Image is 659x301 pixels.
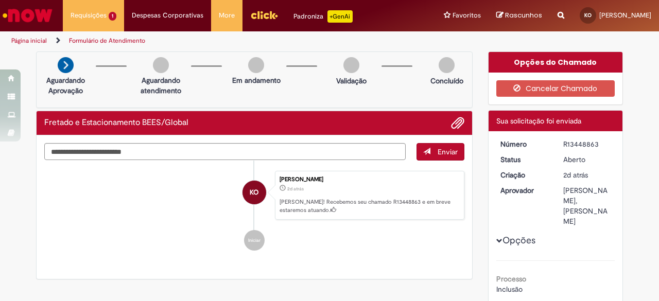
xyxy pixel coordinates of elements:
dt: Número [493,139,556,149]
dt: Status [493,154,556,165]
div: R13448863 [563,139,611,149]
span: Inclusão [496,285,523,294]
h2: Fretado e Estacionamento BEES/Global Histórico de tíquete [44,118,188,128]
span: Rascunhos [505,10,542,20]
span: 2d atrás [563,170,588,180]
img: img-circle-grey.png [153,57,169,73]
li: Karla Da Silva Oliveira [44,171,464,220]
dt: Aprovador [493,185,556,196]
textarea: Digite sua mensagem aqui... [44,143,406,160]
div: 26/08/2025 14:55:58 [563,170,611,180]
p: Em andamento [232,75,281,85]
p: +GenAi [327,10,353,23]
span: 2d atrás [287,186,304,192]
p: Validação [336,76,367,86]
img: img-circle-grey.png [439,57,455,73]
button: Enviar [417,143,464,161]
span: Sua solicitação foi enviada [496,116,581,126]
img: img-circle-grey.png [248,57,264,73]
span: Requisições [71,10,107,21]
p: [PERSON_NAME]! Recebemos seu chamado R13448863 e em breve estaremos atuando. [280,198,459,214]
ul: Histórico de tíquete [44,161,464,261]
time: 26/08/2025 14:55:58 [287,186,304,192]
a: Rascunhos [496,11,542,21]
button: Cancelar Chamado [496,80,615,97]
a: Página inicial [11,37,47,45]
span: 1 [109,12,116,21]
p: Aguardando atendimento [136,75,186,96]
div: [PERSON_NAME] [280,176,459,183]
dt: Criação [493,170,556,180]
span: Despesas Corporativas [132,10,203,21]
div: Aberto [563,154,611,165]
span: [PERSON_NAME] [599,11,651,20]
div: [PERSON_NAME], [PERSON_NAME] [563,185,611,226]
span: Favoritos [453,10,481,21]
img: img-circle-grey.png [343,57,359,73]
a: Formulário de Atendimento [69,37,145,45]
span: More [219,10,235,21]
span: KO [584,12,592,19]
p: Concluído [430,76,463,86]
img: click_logo_yellow_360x200.png [250,7,278,23]
div: Karla Da Silva Oliveira [242,181,266,204]
img: arrow-next.png [58,57,74,73]
div: Opções do Chamado [489,52,623,73]
span: KO [250,180,258,205]
span: Enviar [438,147,458,156]
ul: Trilhas de página [8,31,431,50]
button: Adicionar anexos [451,116,464,130]
p: Aguardando Aprovação [41,75,91,96]
div: Padroniza [293,10,353,23]
b: Processo [496,274,526,284]
time: 26/08/2025 14:55:58 [563,170,588,180]
img: ServiceNow [1,5,54,26]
